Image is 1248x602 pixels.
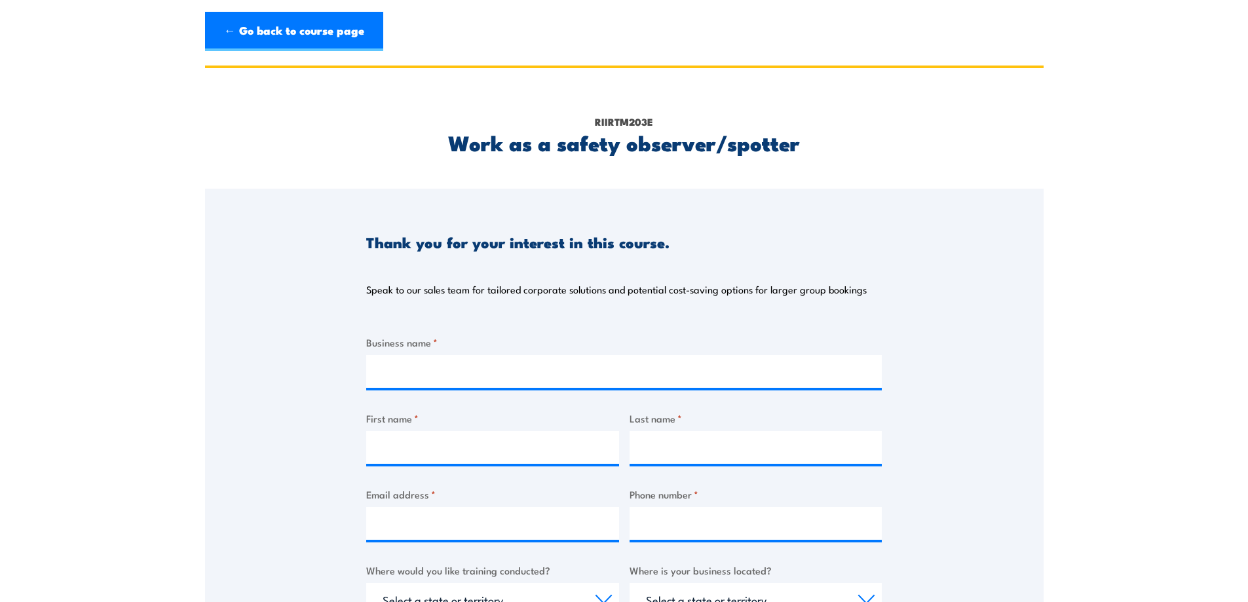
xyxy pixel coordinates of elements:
label: Phone number [630,487,882,502]
label: Business name [366,335,882,350]
p: RIIRTM203E [366,115,882,129]
a: ← Go back to course page [205,12,383,51]
label: Where would you like training conducted? [366,563,619,578]
label: Where is your business located? [630,563,882,578]
p: Speak to our sales team for tailored corporate solutions and potential cost-saving options for la... [366,283,867,296]
label: First name [366,411,619,426]
label: Email address [366,487,619,502]
h2: Work as a safety observer/spotter [366,133,882,151]
label: Last name [630,411,882,426]
h3: Thank you for your interest in this course. [366,235,670,250]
